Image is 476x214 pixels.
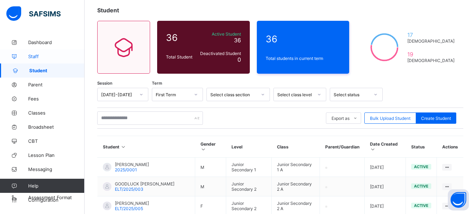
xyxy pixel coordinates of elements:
[210,92,257,97] div: Select class section
[195,158,226,177] td: M
[29,68,85,73] span: Student
[28,166,85,172] span: Messaging
[115,162,149,167] span: [PERSON_NAME]
[115,201,149,206] span: [PERSON_NAME]
[370,116,410,121] span: Bulk Upload Student
[277,92,313,97] div: Select class level
[234,37,241,44] span: 36
[6,6,61,21] img: safsims
[407,31,455,38] span: 17
[421,116,451,121] span: Create Student
[101,92,135,97] div: [DATE]-[DATE]
[414,164,428,169] span: active
[28,152,85,158] span: Lesson Plan
[437,136,463,158] th: Actions
[407,38,455,44] span: [DEMOGRAPHIC_DATA]
[199,51,241,56] span: Deactivated Student
[120,144,126,149] i: Sort in Ascending Order
[28,197,84,203] span: Configuration
[115,206,143,211] span: ELT/2025/005
[28,39,85,45] span: Dashboard
[156,92,190,97] div: First Term
[115,187,143,192] span: ELT/2025/003
[226,136,272,158] th: Level
[195,177,226,196] td: M
[115,181,174,187] span: GOODLUCK [PERSON_NAME]
[115,167,137,172] span: 2025/0001
[195,136,226,158] th: Gender
[28,138,85,144] span: CBT
[414,184,428,189] span: active
[237,56,241,63] span: 0
[272,136,320,158] th: Class
[28,183,84,189] span: Help
[97,81,112,86] span: Session
[28,96,85,102] span: Fees
[320,136,365,158] th: Parent/Guardian
[28,54,85,59] span: Staff
[407,51,455,58] span: 19
[226,158,272,177] td: Junior Secondary 1
[166,32,195,43] span: 36
[406,136,437,158] th: Status
[266,56,341,61] span: Total students in current term
[28,110,85,116] span: Classes
[28,82,85,87] span: Parent
[272,177,320,196] td: Junior Secondary 2 A
[164,53,197,61] div: Total Student
[365,158,406,177] td: [DATE]
[152,81,162,86] span: Term
[407,58,455,63] span: [DEMOGRAPHIC_DATA]
[448,189,469,210] button: Open asap
[332,116,350,121] span: Export as
[334,92,370,97] div: Select status
[414,203,428,208] span: active
[266,33,341,44] span: 36
[272,158,320,177] td: Junior Secondary 1 A
[200,147,206,152] i: Sort in Ascending Order
[370,147,376,152] i: Sort in Ascending Order
[97,7,119,14] span: Student
[199,31,241,37] span: Active Student
[226,177,272,196] td: Junior Secondary 2
[28,124,85,130] span: Broadsheet
[98,136,195,158] th: Student
[365,136,406,158] th: Date Created
[365,177,406,196] td: [DATE]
